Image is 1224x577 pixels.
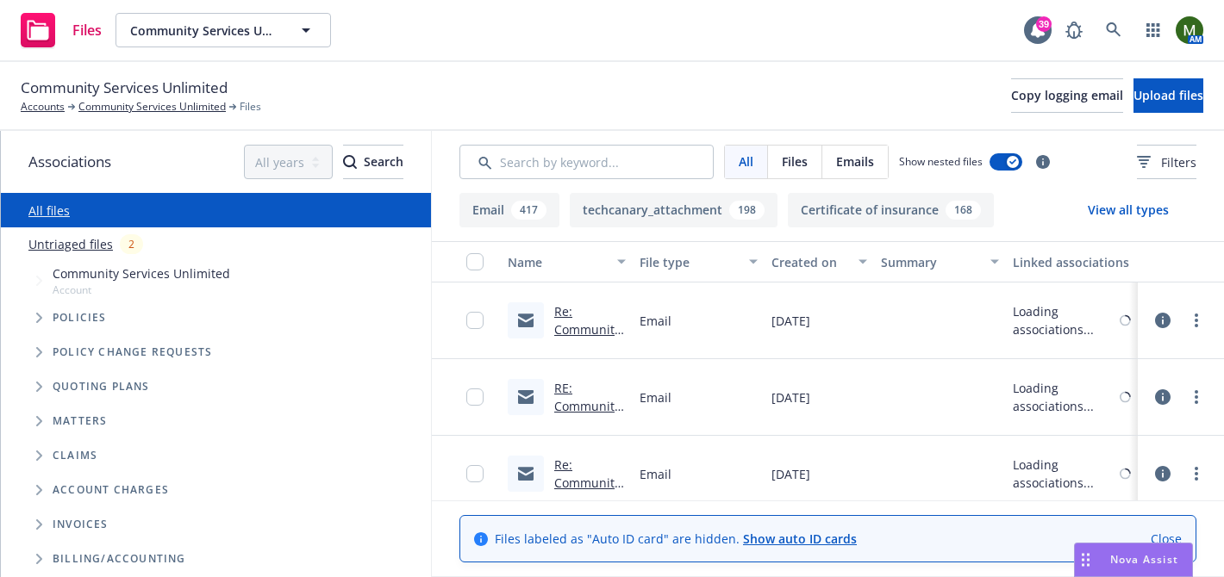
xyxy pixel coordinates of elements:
span: [DATE] [771,312,810,330]
button: File type [633,241,765,282]
button: Created on [765,241,874,282]
span: Files [782,152,808,171]
span: [DATE] [771,465,810,483]
input: Select all [466,253,484,270]
span: Associations [28,151,111,173]
span: Community Services Unlimited [130,22,279,40]
a: more [1186,310,1207,331]
span: Email [640,388,671,406]
span: Files [72,23,102,37]
span: Show nested files [899,154,983,169]
span: Emails [836,152,874,171]
div: Loading associations... [1013,302,1116,338]
a: Show auto ID cards [743,530,857,547]
svg: Search [343,155,357,169]
span: [DATE] [771,388,810,406]
a: Report a Bug [1057,13,1091,47]
div: 417 [511,201,546,220]
input: Toggle Row Selected [466,388,484,406]
a: more [1186,463,1207,484]
a: more [1186,387,1207,407]
span: Files labeled as "Auto ID card" are hidden. [495,530,857,548]
span: Community Services Unlimited [21,77,228,99]
span: Billing/Accounting [53,554,186,564]
span: Quoting plans [53,382,150,392]
span: Nova Assist [1110,552,1178,567]
button: Email [459,193,559,227]
div: 198 [729,201,765,220]
span: Email [640,312,671,330]
button: Community Services Unlimited [116,13,331,47]
span: Policy change requests [53,347,212,357]
input: Search by keyword... [459,145,714,179]
button: Upload files [1133,78,1203,113]
a: Switch app [1136,13,1171,47]
a: Re: Community Services Unlimited_25-26_Surety Bond_REINSTATEMENT eff [DATE] [554,303,624,446]
button: Copy logging email [1011,78,1123,113]
span: Filters [1137,153,1196,171]
a: Accounts [21,99,65,115]
span: Invoices [53,519,109,530]
div: Summary [881,253,980,271]
span: Account charges [53,485,169,495]
span: Filters [1161,153,1196,171]
div: 2 [120,234,143,254]
button: View all types [1060,193,1196,227]
span: Matters [53,416,107,426]
div: Search [343,146,403,178]
div: Drag to move [1075,543,1096,576]
a: Files [14,6,109,54]
button: Name [501,241,633,282]
span: Claims [53,450,97,461]
a: Close [1151,530,1182,548]
span: Account [53,282,230,297]
button: Nova Assist [1074,543,1193,577]
img: photo [1176,16,1203,44]
div: Name [508,253,607,271]
span: Community Services Unlimited [53,264,230,282]
div: 39 [1036,16,1052,32]
button: techcanary_attachment [570,193,777,227]
a: Untriaged files [28,235,113,253]
span: Email [640,465,671,483]
a: All files [28,202,70,219]
input: Toggle Row Selected [466,312,484,329]
button: Filters [1137,145,1196,179]
div: Loading associations... [1013,379,1116,415]
div: 168 [946,201,981,220]
div: File type [640,253,739,271]
div: Tree Example [1,261,431,542]
a: RE: Community Services Unlimited_25-26_Surety Bond_REINSTATEMENT eff [DATE] [554,380,624,523]
input: Toggle Row Selected [466,465,484,482]
a: Search [1096,13,1131,47]
span: Files [240,99,261,115]
button: SearchSearch [343,145,403,179]
span: All [739,152,753,171]
div: Loading associations... [1013,456,1116,492]
div: Linked associations [1013,253,1131,271]
span: Copy logging email [1011,87,1123,103]
button: Certificate of insurance [788,193,994,227]
button: Linked associations [1006,241,1138,282]
div: Created on [771,253,848,271]
span: Upload files [1133,87,1203,103]
button: Summary [874,241,1006,282]
span: Policies [53,313,107,323]
a: Community Services Unlimited [78,99,226,115]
